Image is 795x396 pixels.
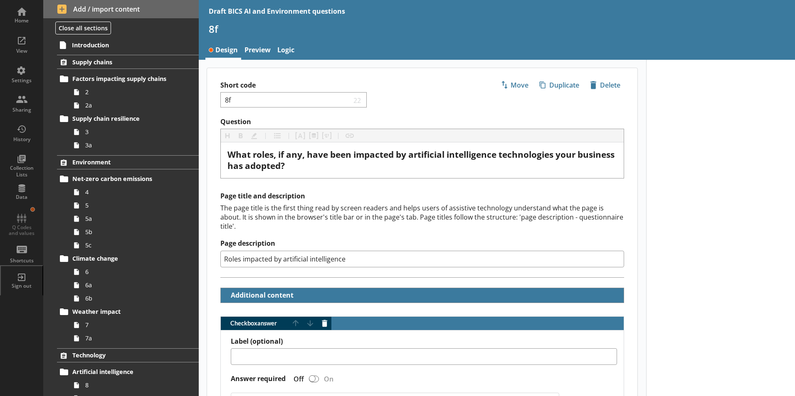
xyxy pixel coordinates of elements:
[221,320,289,326] span: Checkbox answer
[70,212,199,225] a: 5a
[85,321,178,329] span: 7
[72,308,174,315] span: Weather impact
[7,194,36,200] div: Data
[57,172,199,186] a: Net-zero carbon emissions
[70,199,199,212] a: 5
[61,252,199,305] li: Climate change66a6b
[220,239,624,248] label: Page description
[7,283,36,289] div: Sign out
[70,125,199,139] a: 3
[224,288,295,303] button: Additional content
[70,139,199,152] a: 3a
[72,41,174,49] span: Introduction
[57,348,199,362] a: Technology
[7,77,36,84] div: Settings
[70,279,199,292] a: 6a
[70,379,199,392] a: 8
[72,254,174,262] span: Climate change
[209,22,785,35] h1: 8f
[231,337,617,346] label: Label (optional)
[321,374,340,384] div: On
[7,165,36,178] div: Collection Lists
[586,78,624,92] button: Delete
[227,149,617,171] div: Question
[85,201,178,209] span: 5
[72,115,174,122] span: Supply chain resilience
[57,55,199,69] a: Supply chains
[72,158,174,166] span: Environment
[57,365,199,379] a: Artificial intelligence
[70,318,199,332] a: 7
[70,225,199,239] a: 5b
[70,239,199,252] a: 5c
[70,265,199,279] a: 6
[220,203,624,231] div: The page title is the first thing read by screen readers and helps users of assistive technology ...
[497,78,532,92] button: Move
[57,72,199,86] a: Factors impacting supply chains
[72,175,174,183] span: Net-zero carbon emissions
[72,351,174,359] span: Technology
[352,96,363,104] span: 22
[85,215,178,222] span: 5a
[70,292,199,305] a: 6b
[227,149,617,171] span: What roles, if any, have been impacted by artificial intelligence technologies your business has ...
[536,78,583,92] button: Duplicate
[205,42,241,60] a: Design
[536,78,583,92] span: Duplicate
[85,88,178,96] span: 2
[85,141,178,149] span: 3a
[70,186,199,199] a: 4
[70,86,199,99] a: 2
[209,7,345,16] div: Draft BICS AI and Environment questions
[61,172,199,252] li: Net-zero carbon emissions455a5b5c
[70,99,199,112] a: 2a
[72,75,174,83] span: Factors impacting supply chains
[241,42,274,60] a: Preview
[318,317,331,330] button: Delete answer
[57,38,199,51] a: Introduction
[85,228,178,236] span: 5b
[85,281,178,289] span: 6a
[57,5,185,14] span: Add / import content
[57,305,199,318] a: Weather impact
[61,305,199,345] li: Weather impact77a
[43,155,199,345] li: EnvironmentNet-zero carbon emissions455a5b5cClimate change66a6bWeather impact77a
[220,81,422,90] label: Short code
[57,252,199,265] a: Climate change
[70,332,199,345] a: 7a
[7,136,36,143] div: History
[55,22,111,34] button: Close all sections
[72,58,174,66] span: Supply chains
[287,374,307,384] div: Off
[7,17,36,24] div: Home
[7,257,36,264] div: Shortcuts
[7,107,36,113] div: Sharing
[587,78,624,92] span: Delete
[85,334,178,342] span: 7a
[85,381,178,389] span: 8
[57,155,199,169] a: Environment
[220,192,624,200] h2: Page title and description
[85,101,178,109] span: 2a
[231,374,286,383] label: Answer required
[274,42,298,60] a: Logic
[72,368,174,376] span: Artificial intelligence
[85,268,178,276] span: 6
[497,78,532,92] span: Move
[85,294,178,302] span: 6b
[85,128,178,136] span: 3
[85,241,178,249] span: 5c
[61,72,199,112] li: Factors impacting supply chains22a
[57,112,199,125] a: Supply chain resilience
[85,188,178,196] span: 4
[61,112,199,152] li: Supply chain resilience33a
[43,55,199,152] li: Supply chainsFactors impacting supply chains22aSupply chain resilience33a
[7,48,36,54] div: View
[220,117,624,126] label: Question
